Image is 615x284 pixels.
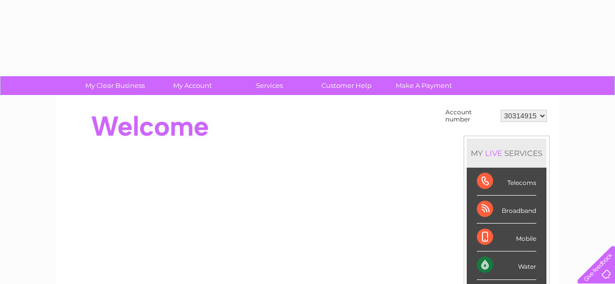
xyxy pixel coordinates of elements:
div: Mobile [477,224,536,251]
div: MY SERVICES [467,139,546,168]
a: Services [228,76,311,95]
div: Water [477,251,536,279]
a: My Account [150,76,234,95]
div: Telecoms [477,168,536,196]
td: Account number [443,106,498,125]
div: LIVE [483,148,504,158]
a: Make A Payment [382,76,466,95]
a: My Clear Business [73,76,157,95]
a: Customer Help [305,76,389,95]
div: Broadband [477,196,536,224]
